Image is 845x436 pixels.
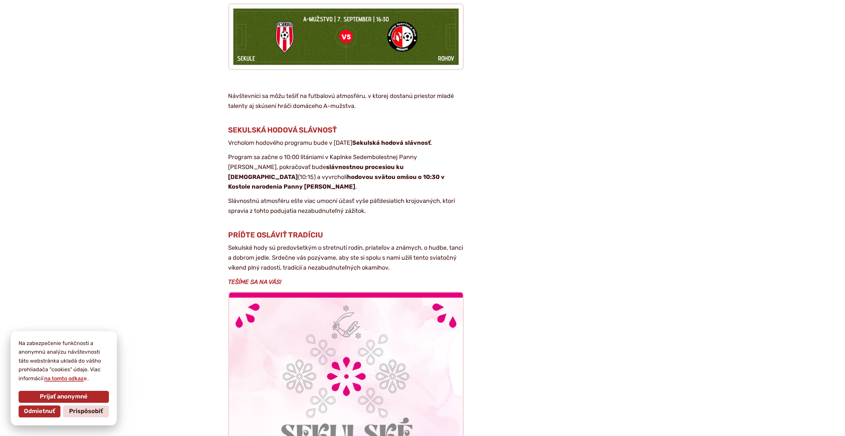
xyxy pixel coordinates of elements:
span: Odmietnuť [24,408,55,415]
button: Prijať anonymné [19,391,109,403]
button: Odmietnuť [19,405,60,417]
p: Sekulské hody sú predovšetkým o stretnutí rodín, priateľov a známych, o hudbe, tanci a dobrom jed... [228,243,464,273]
span: PRÍĎTE OSLÁVIŤ TRADÍCIU [228,230,323,239]
p: Na zabezpečenie funkčnosti a anonymnú analýzu návštevnosti táto webstránka ukladá do vášho prehli... [19,339,109,383]
button: Prispôsobiť [63,405,109,417]
p: Program sa začne o 10:00 litániami v Kaplnke Sedembolestnej Panny [PERSON_NAME], pokračovať bude ... [228,152,464,192]
span: Prijať anonymné [40,393,88,400]
p: Návštevníci sa môžu tešiť na futbalovú atmosféru, v ktorej dostanú priestor mladé talenty aj skús... [228,91,464,111]
em: TEŠÍME SA NA VÁS! [228,278,281,286]
strong: Sekulská hodová slávnosť [352,139,431,146]
span: Prispôsobiť [69,408,103,415]
strong: slávnostnou procesiou ku [DEMOGRAPHIC_DATA] [228,163,404,181]
span: SEKULSKÁ HODOVÁ SLÁVNOSŤ [228,126,337,134]
a: na tomto odkaze [43,375,87,382]
p: Vrcholom hodového programu bude v [DATE] . [228,138,464,148]
p: Slávnostnú atmosféru ešte viac umocní účasť vyše päťdesiatich krojovaných, ktorí spravia z tohto ... [228,196,464,216]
